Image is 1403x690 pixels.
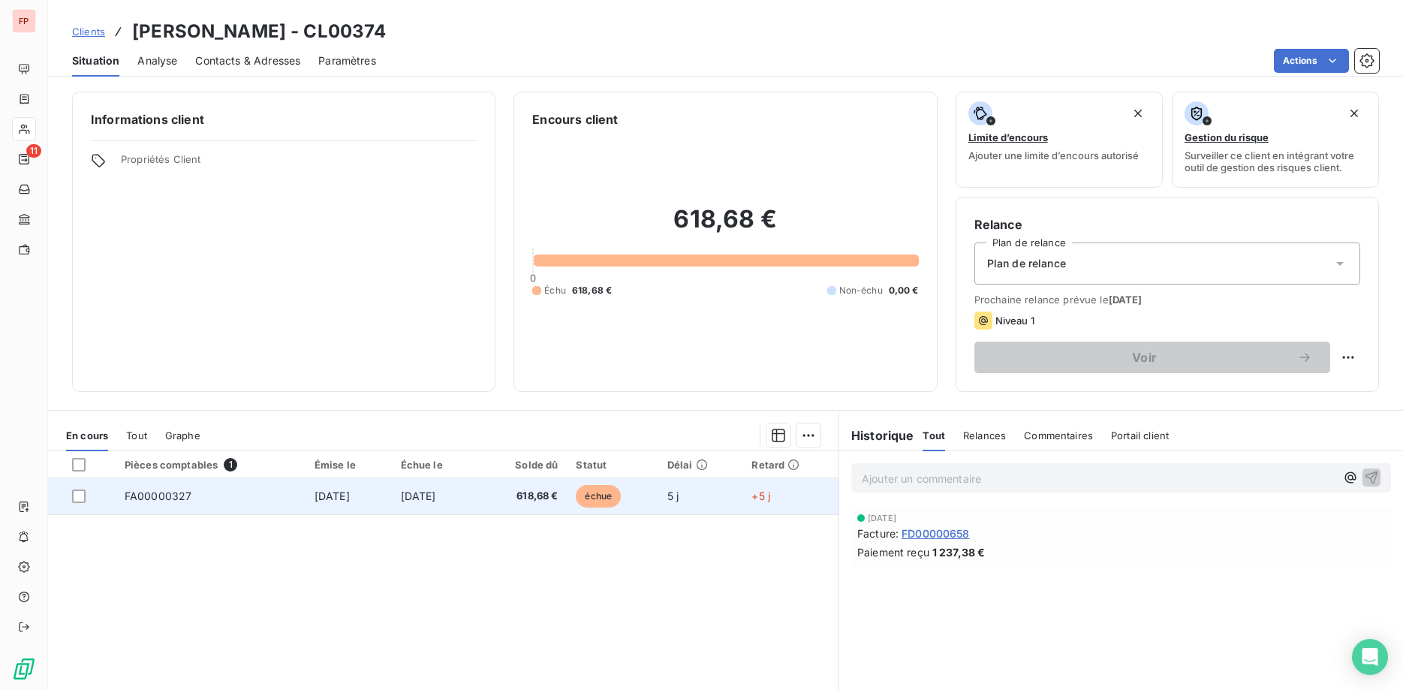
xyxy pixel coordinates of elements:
[987,256,1066,271] span: Plan de relance
[572,284,612,297] span: 618,68 €
[1185,131,1269,143] span: Gestion du risque
[544,284,566,297] span: Échu
[667,490,679,502] span: 5 j
[968,149,1139,161] span: Ajouter une limite d’encours autorisé
[974,294,1360,306] span: Prochaine relance prévue le
[26,144,41,158] span: 11
[126,429,147,441] span: Tout
[401,490,436,502] span: [DATE]
[576,485,621,508] span: échue
[72,24,105,39] a: Clients
[315,459,383,471] div: Émise le
[974,342,1330,373] button: Voir
[66,429,108,441] span: En cours
[839,426,914,444] h6: Historique
[751,490,770,502] span: +5 j
[121,153,477,174] span: Propriétés Client
[857,544,929,560] span: Paiement reçu
[195,53,300,68] span: Contacts & Adresses
[532,110,618,128] h6: Encours client
[868,514,896,523] span: [DATE]
[532,204,918,249] h2: 618,68 €
[902,526,970,541] span: FD00000658
[401,459,470,471] div: Échue le
[1109,294,1143,306] span: [DATE]
[1172,92,1379,188] button: Gestion du risqueSurveiller ce client en intégrant votre outil de gestion des risques client.
[751,459,829,471] div: Retard
[72,26,105,38] span: Clients
[72,53,119,68] span: Situation
[1352,639,1388,675] div: Open Intercom Messenger
[923,429,945,441] span: Tout
[1024,429,1093,441] span: Commentaires
[839,284,883,297] span: Non-échu
[667,459,734,471] div: Délai
[530,272,536,284] span: 0
[91,110,477,128] h6: Informations client
[125,458,297,472] div: Pièces comptables
[488,459,558,471] div: Solde dû
[315,490,350,502] span: [DATE]
[992,351,1297,363] span: Voir
[932,544,986,560] span: 1 237,38 €
[968,131,1048,143] span: Limite d’encours
[576,459,649,471] div: Statut
[318,53,376,68] span: Paramètres
[12,657,36,681] img: Logo LeanPay
[1274,49,1349,73] button: Actions
[125,490,192,502] span: FA00000327
[132,18,386,45] h3: [PERSON_NAME] - CL00374
[12,9,36,33] div: FP
[137,53,177,68] span: Analyse
[963,429,1006,441] span: Relances
[1185,149,1366,173] span: Surveiller ce client en intégrant votre outil de gestion des risques client.
[224,458,237,472] span: 1
[165,429,200,441] span: Graphe
[974,215,1360,234] h6: Relance
[995,315,1034,327] span: Niveau 1
[956,92,1163,188] button: Limite d’encoursAjouter une limite d’encours autorisé
[889,284,919,297] span: 0,00 €
[488,489,558,504] span: 618,68 €
[857,526,899,541] span: Facture :
[1111,429,1169,441] span: Portail client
